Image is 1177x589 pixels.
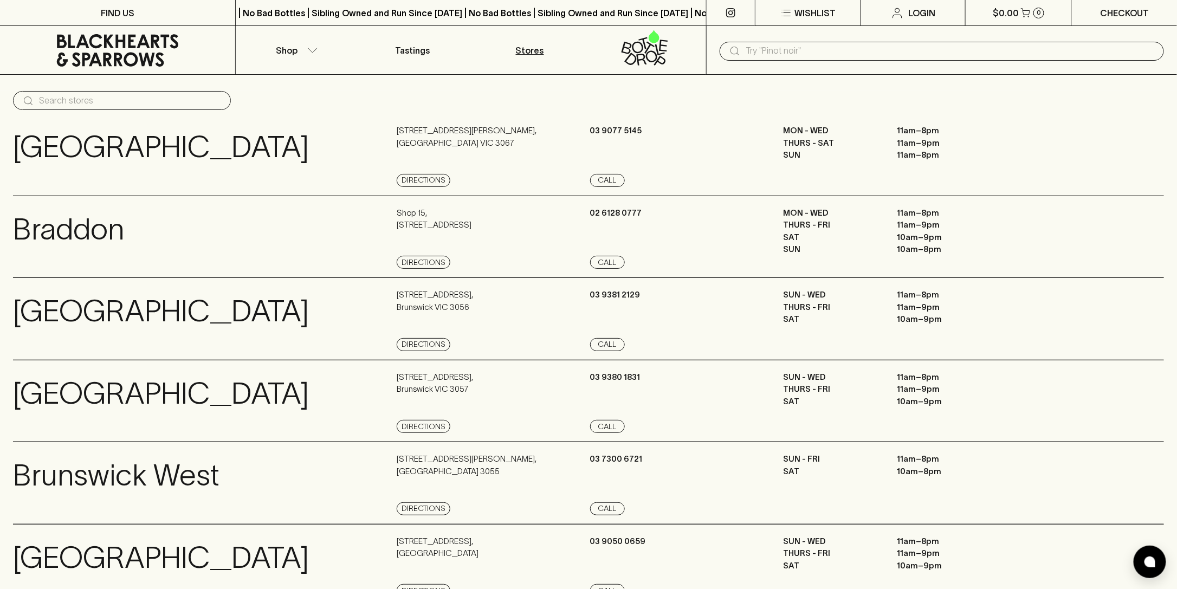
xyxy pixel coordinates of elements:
[590,420,625,433] a: Call
[13,125,309,170] p: [GEOGRAPHIC_DATA]
[590,289,641,301] p: 03 9381 2129
[590,453,643,465] p: 03 7300 6721
[783,289,881,301] p: SUN - WED
[397,207,471,231] p: Shop 15 , [STREET_ADDRESS]
[783,371,881,384] p: SUN - WED
[897,396,994,408] p: 10am – 9pm
[353,26,471,74] a: Tastings
[590,535,646,548] p: 03 9050 0659
[1100,7,1149,20] p: Checkout
[783,207,881,219] p: MON - WED
[897,137,994,150] p: 11am – 9pm
[590,371,641,384] p: 03 9380 1831
[783,453,881,465] p: SUN - FRI
[13,453,219,498] p: Brunswick West
[783,547,881,560] p: THURS - FRI
[397,289,473,313] p: [STREET_ADDRESS] , Brunswick VIC 3056
[897,243,994,256] p: 10am – 8pm
[590,207,642,219] p: 02 6128 0777
[13,289,309,334] p: [GEOGRAPHIC_DATA]
[783,535,881,548] p: SUN - WED
[783,125,881,137] p: MON - WED
[397,125,536,149] p: [STREET_ADDRESS][PERSON_NAME] , [GEOGRAPHIC_DATA] VIC 3067
[395,44,430,57] p: Tastings
[397,453,536,477] p: [STREET_ADDRESS][PERSON_NAME] , [GEOGRAPHIC_DATA] 3055
[897,219,994,231] p: 11am – 9pm
[590,338,625,351] a: Call
[897,125,994,137] p: 11am – 8pm
[897,207,994,219] p: 11am – 8pm
[516,44,544,57] p: Stores
[897,149,994,161] p: 11am – 8pm
[783,149,881,161] p: SUN
[897,535,994,548] p: 11am – 8pm
[590,256,625,269] a: Call
[397,371,473,396] p: [STREET_ADDRESS] , Brunswick VIC 3057
[101,7,134,20] p: FIND US
[397,535,478,560] p: [STREET_ADDRESS] , [GEOGRAPHIC_DATA]
[39,92,222,109] input: Search stores
[897,547,994,560] p: 11am – 9pm
[397,420,450,433] a: Directions
[746,42,1155,60] input: Try "Pinot noir"
[783,560,881,572] p: SAT
[397,174,450,187] a: Directions
[783,231,881,244] p: SAT
[993,7,1019,20] p: $0.00
[897,383,994,396] p: 11am – 9pm
[1144,556,1155,567] img: bubble-icon
[897,301,994,314] p: 11am – 9pm
[236,26,353,74] button: Shop
[897,453,994,465] p: 11am – 8pm
[783,465,881,478] p: SAT
[783,301,881,314] p: THURS - FRI
[897,560,994,572] p: 10am – 9pm
[783,137,881,150] p: THURS - SAT
[1037,10,1041,16] p: 0
[897,231,994,244] p: 10am – 9pm
[783,396,881,408] p: SAT
[397,502,450,515] a: Directions
[897,289,994,301] p: 11am – 8pm
[897,465,994,478] p: 10am – 8pm
[397,256,450,269] a: Directions
[590,174,625,187] a: Call
[471,26,588,74] a: Stores
[397,338,450,351] a: Directions
[783,243,881,256] p: SUN
[783,219,881,231] p: THURS - FRI
[783,313,881,326] p: SAT
[13,535,309,580] p: [GEOGRAPHIC_DATA]
[276,44,298,57] p: Shop
[590,125,642,137] p: 03 9077 5145
[908,7,935,20] p: Login
[795,7,836,20] p: Wishlist
[13,371,309,416] p: [GEOGRAPHIC_DATA]
[897,371,994,384] p: 11am – 8pm
[897,313,994,326] p: 10am – 9pm
[783,383,881,396] p: THURS - FRI
[590,502,625,515] a: Call
[13,207,124,252] p: Braddon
